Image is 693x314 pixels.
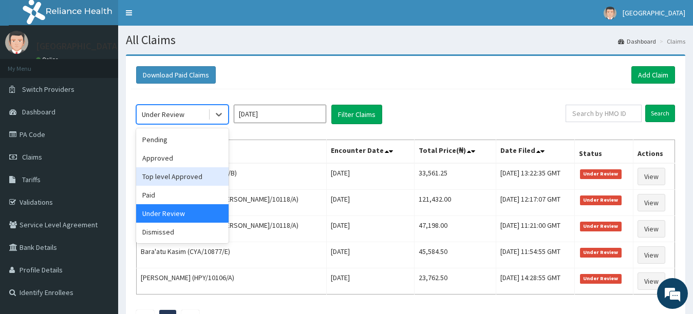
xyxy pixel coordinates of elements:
[137,216,327,242] td: FAVOUR [PERSON_NAME] ([PERSON_NAME]/10118/A)
[638,168,665,185] a: View
[36,56,61,63] a: Online
[496,140,575,164] th: Date Filed
[136,149,229,167] div: Approved
[327,190,415,216] td: [DATE]
[136,223,229,241] div: Dismissed
[137,163,327,190] td: [PERSON_NAME] (NPM/10149/B)
[137,268,327,295] td: [PERSON_NAME] (HPY/10106/A)
[575,140,633,164] th: Status
[234,105,326,123] input: Select Month and Year
[633,140,675,164] th: Actions
[415,190,496,216] td: 121,432.00
[638,220,665,238] a: View
[19,51,42,77] img: d_794563401_company_1708531726252_794563401
[631,66,675,84] a: Add Claim
[327,242,415,268] td: [DATE]
[327,268,415,295] td: [DATE]
[327,140,415,164] th: Encounter Date
[638,272,665,290] a: View
[136,66,216,84] button: Download Paid Claims
[415,140,496,164] th: Total Price(₦)
[496,268,575,295] td: [DATE] 14:28:55 GMT
[657,37,685,46] li: Claims
[327,216,415,242] td: [DATE]
[496,163,575,190] td: [DATE] 13:22:35 GMT
[415,268,496,295] td: 23,762.50
[5,31,28,54] img: User Image
[327,163,415,190] td: [DATE]
[53,57,173,71] div: Chat with us now
[580,222,622,231] span: Under Review
[22,175,41,184] span: Tariffs
[60,92,142,196] span: We're online!
[5,207,196,243] textarea: Type your message and hit 'Enter'
[22,152,42,162] span: Claims
[638,246,665,264] a: View
[580,274,622,283] span: Under Review
[136,204,229,223] div: Under Review
[36,42,121,51] p: [GEOGRAPHIC_DATA]
[136,130,229,149] div: Pending
[496,190,575,216] td: [DATE] 12:17:07 GMT
[645,105,675,122] input: Search
[415,216,496,242] td: 47,198.00
[566,105,642,122] input: Search by HMO ID
[126,33,685,47] h1: All Claims
[415,242,496,268] td: 45,584.50
[137,242,327,268] td: Bara'atu Kasim (CYA/10877/E)
[496,242,575,268] td: [DATE] 11:54:55 GMT
[136,167,229,186] div: Top level Approved
[331,105,382,124] button: Filter Claims
[415,163,496,190] td: 33,561.25
[604,7,616,19] img: User Image
[580,248,622,257] span: Under Review
[638,194,665,211] a: View
[496,216,575,242] td: [DATE] 11:21:00 GMT
[142,109,184,120] div: Under Review
[580,195,622,205] span: Under Review
[136,186,229,204] div: Paid
[22,85,74,94] span: Switch Providers
[580,169,622,179] span: Under Review
[137,190,327,216] td: FAVOUR [PERSON_NAME] ([PERSON_NAME]/10118/A)
[168,5,193,30] div: Minimize live chat window
[618,37,656,46] a: Dashboard
[137,140,327,164] th: Name
[623,8,685,17] span: [GEOGRAPHIC_DATA]
[22,107,55,116] span: Dashboard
